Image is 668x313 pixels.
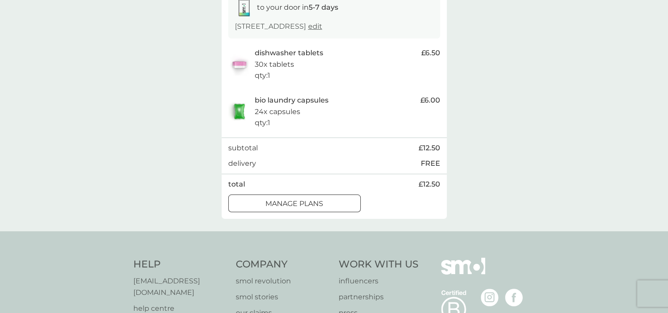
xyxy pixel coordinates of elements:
[308,22,322,31] a: edit
[339,275,419,287] a: influencers
[419,179,440,190] span: £12.50
[255,70,270,81] p: qty : 1
[419,142,440,154] span: £12.50
[420,95,440,106] span: £6.00
[236,291,330,303] a: smol stories
[228,179,245,190] p: total
[255,59,294,70] p: 30x tablets
[235,21,322,32] p: [STREET_ADDRESS]
[228,195,361,212] button: manage plans
[236,275,330,287] a: smol revolution
[255,95,328,106] p: bio laundry capsules
[339,291,419,303] a: partnerships
[255,106,300,118] p: 24x capsules
[265,198,323,210] p: manage plans
[421,47,440,59] span: £6.50
[421,158,440,169] p: FREE
[236,258,330,271] h4: Company
[339,258,419,271] h4: Work With Us
[133,275,227,298] a: [EMAIL_ADDRESS][DOMAIN_NAME]
[505,289,523,306] img: visit the smol Facebook page
[481,289,498,306] img: visit the smol Instagram page
[133,258,227,271] h4: Help
[228,158,256,169] p: delivery
[441,258,485,288] img: smol
[309,3,338,11] strong: 5-7 days
[228,142,258,154] p: subtotal
[255,117,270,129] p: qty : 1
[257,3,338,11] span: to your door in
[255,47,323,59] p: dishwasher tablets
